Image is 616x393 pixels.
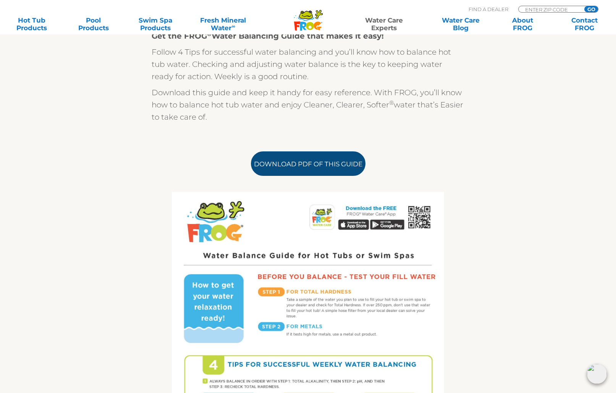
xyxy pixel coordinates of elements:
[152,31,384,41] strong: Get the FROG Water Balancing Guide that makes it easy!
[437,16,485,32] a: Water CareBlog
[8,16,56,32] a: Hot TubProducts
[389,99,394,106] sup: ®
[207,30,212,37] sup: ®
[560,16,608,32] a: ContactFROG
[193,16,253,32] a: Fresh MineralWater∞
[469,6,508,13] p: Find A Dealer
[131,16,179,32] a: Swim SpaProducts
[152,86,465,123] p: Download this guide and keep it handy for easy reference. With FROG, you’ll know how to balance h...
[231,23,235,29] sup: ∞
[498,16,546,32] a: AboutFROG
[345,16,423,32] a: Water CareExperts
[152,46,465,83] p: Follow 4 Tips for successful water balancing and you’ll know how to balance hot tub water. Checki...
[587,364,607,384] img: openIcon
[70,16,118,32] a: PoolProducts
[251,151,365,176] a: Download PDF of this Guide
[524,6,576,13] input: Zip Code Form
[584,6,598,12] input: GO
